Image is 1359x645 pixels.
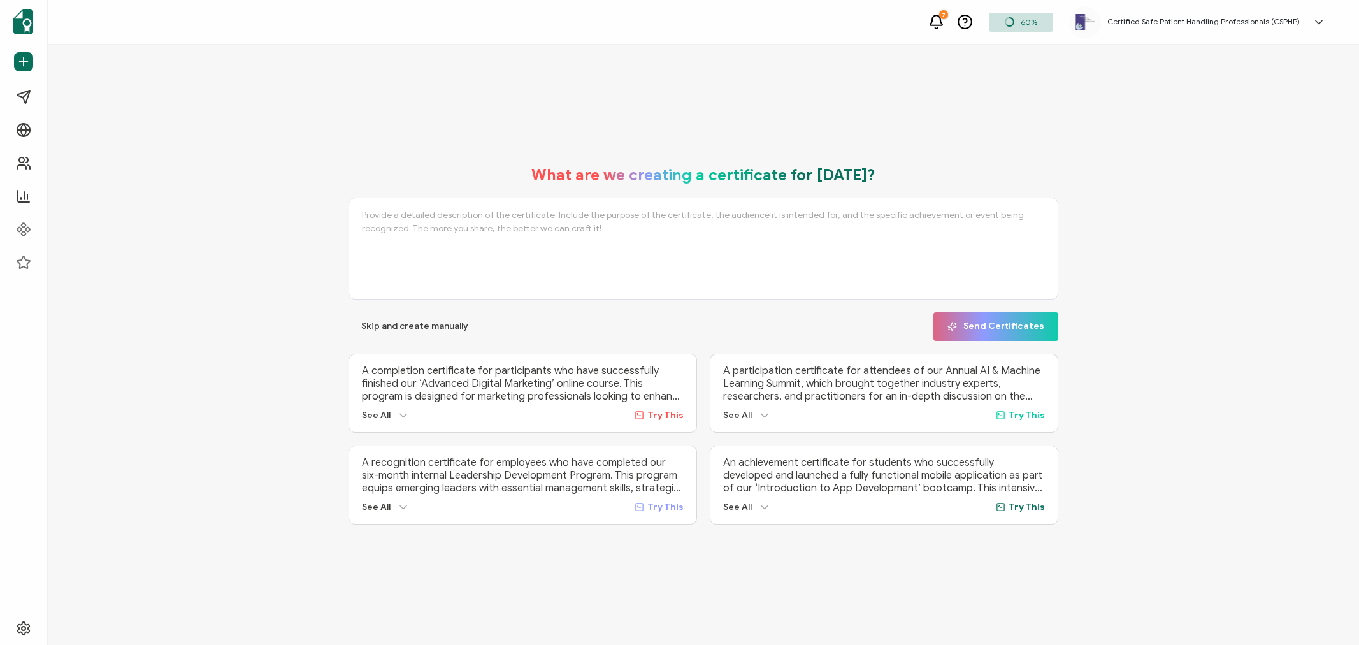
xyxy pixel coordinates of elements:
[362,365,684,403] p: A completion certificate for participants who have successfully finished our ‘Advanced Digital Ma...
[947,322,1044,331] span: Send Certificates
[349,312,481,341] button: Skip and create manually
[362,410,391,421] span: See All
[1009,410,1045,421] span: Try This
[723,456,1045,495] p: An achievement certificate for students who successfully developed and launched a fully functiona...
[723,365,1045,403] p: A participation certificate for attendees of our Annual AI & Machine Learning Summit, which broug...
[647,502,684,512] span: Try This
[1107,17,1300,26] h5: Certified Safe Patient Handling Professionals (CSPHP)
[531,166,875,185] h1: What are we creating a certificate for [DATE]?
[1075,14,1095,29] img: 6ecc0237-9d5c-476e-a376-03e9add948da.png
[1009,502,1045,512] span: Try This
[13,9,33,34] img: sertifier-logomark-colored.svg
[939,10,948,19] div: 7
[362,502,391,512] span: See All
[933,312,1058,341] button: Send Certificates
[1147,502,1359,645] iframe: Chat Widget
[647,410,684,421] span: Try This
[362,456,684,495] p: A recognition certificate for employees who have completed our six-month internal Leadership Deve...
[723,410,752,421] span: See All
[723,502,752,512] span: See All
[1021,17,1037,27] span: 60%
[361,322,468,331] span: Skip and create manually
